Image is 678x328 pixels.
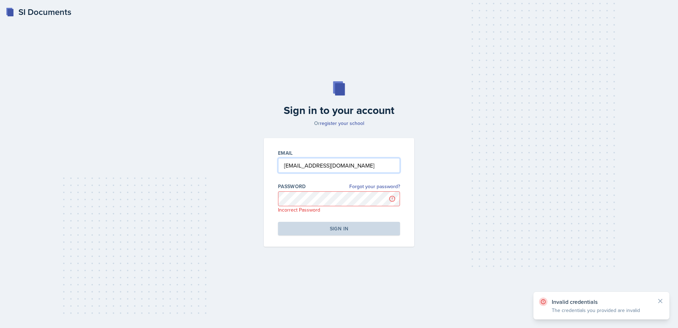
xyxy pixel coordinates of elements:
label: Password [278,183,306,190]
input: Email [278,158,400,173]
p: The credentials you provided are invalid [552,307,651,314]
p: Incorrect Password [278,206,400,213]
a: SI Documents [6,6,71,18]
a: register your school [320,120,364,127]
h2: Sign in to your account [260,104,418,117]
p: Or [260,120,418,127]
a: Forgot your password? [349,183,400,190]
p: Invalid credentials [552,298,651,305]
div: Sign in [330,225,348,232]
button: Sign in [278,222,400,235]
label: Email [278,149,293,157]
